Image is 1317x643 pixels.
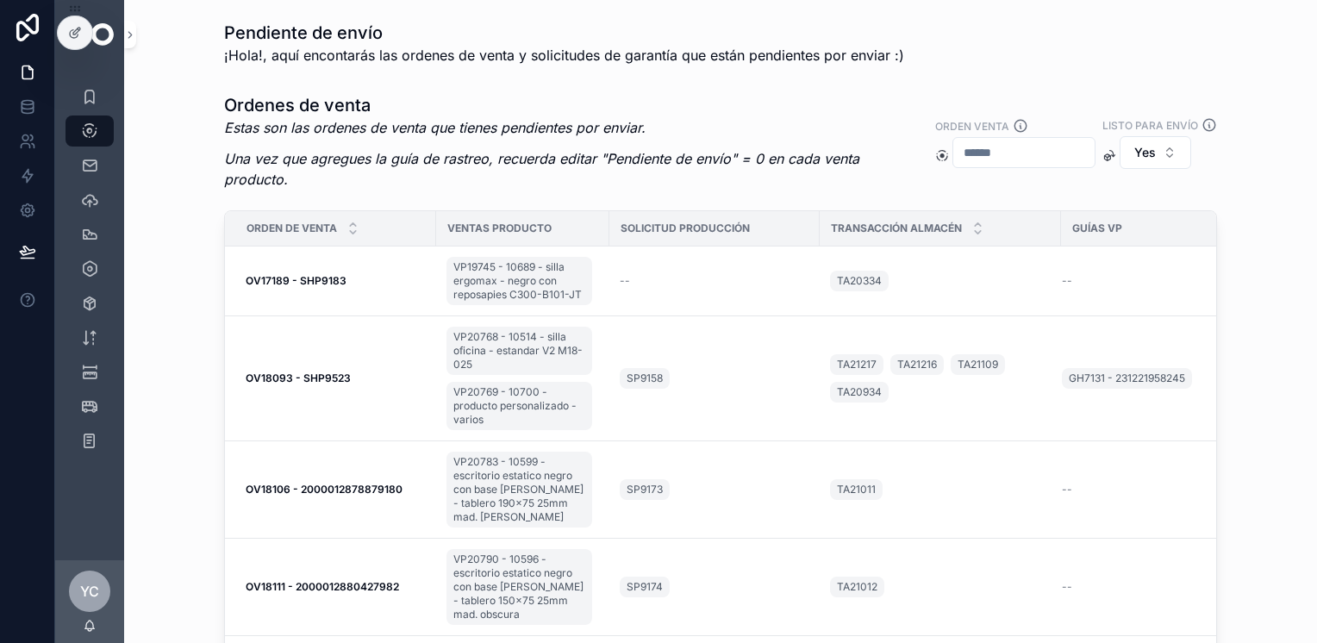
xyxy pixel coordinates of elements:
[627,371,663,385] span: SP9158
[1120,136,1191,169] button: Select Button
[830,577,884,597] a: TA21012
[1069,371,1185,385] span: GH7131 - 231221958245
[620,479,670,500] a: SP9173
[246,274,426,288] a: OV17189 - SHP9183
[224,150,859,188] em: Una vez que agregues la guía de rastreo, recuerda editar "Pendiente de envío" = 0 en cada venta p...
[246,580,426,594] a: OV18111 - 2000012880427982
[830,479,883,500] a: TA21011
[830,271,889,291] a: TA20334
[446,448,599,531] a: VP20783 - 10599 - escritorio estatico negro con base [PERSON_NAME] - tablero 190x75 25mm mad. [PE...
[830,351,1051,406] a: TA21217TA21216TA21109TA20934
[837,580,877,594] span: TA21012
[1062,274,1072,288] span: --
[1062,580,1072,594] span: --
[80,581,99,602] span: YC
[246,580,399,593] strong: OV18111 - 2000012880427982
[446,253,599,309] a: VP19745 - 10689 - silla ergomax - negro con reposapies C300-B101-JT
[246,371,426,385] a: OV18093 - SHP9523
[890,354,944,375] a: TA21216
[224,45,904,66] span: ¡Hola!, aquí encontarás las ordenes de venta y solicitudes de garantía que están pendientes por e...
[1134,144,1156,161] span: Yes
[620,274,809,288] a: --
[621,222,750,235] span: Solicitud producción
[446,327,592,375] a: VP20768 - 10514 - silla oficina - estandar V2 M18-025
[246,483,403,496] strong: OV18106 - 2000012878879180
[446,257,592,305] a: VP19745 - 10689 - silla ergomax - negro con reposapies C300-B101-JT
[446,546,599,628] a: VP20790 - 10596 - escritorio estatico negro con base [PERSON_NAME] - tablero 150x75 25mm mad. obs...
[830,382,889,403] a: TA20934
[958,358,998,371] span: TA21109
[246,483,426,496] a: OV18106 - 2000012878879180
[620,577,670,597] a: SP9174
[620,476,809,503] a: SP9173
[453,552,585,621] span: VP20790 - 10596 - escritorio estatico negro con base [PERSON_NAME] - tablero 150x75 25mm mad. obs...
[224,93,918,117] h1: Ordenes de venta
[620,365,809,392] a: SP9158
[224,119,646,136] em: Estas son las ordenes de venta que tienes pendientes por enviar.
[837,358,877,371] span: TA21217
[246,371,351,384] strong: OV18093 - SHP9523
[830,267,1051,295] a: TA20334
[627,483,663,496] span: SP9173
[837,385,882,399] span: TA20934
[1102,117,1198,133] label: Listo para envío
[830,354,883,375] a: TA21217
[620,368,670,389] a: SP9158
[1062,274,1208,288] a: --
[453,385,585,427] span: VP20769 - 10700 - producto personalizado - varios
[446,382,592,430] a: VP20769 - 10700 - producto personalizado - varios
[1072,222,1122,235] span: Guías vp
[224,21,904,45] h1: Pendiente de envío
[1062,580,1208,594] a: --
[620,573,809,601] a: SP9174
[246,274,346,287] strong: OV17189 - SHP9183
[620,274,630,288] span: --
[837,274,882,288] span: TA20334
[446,549,592,625] a: VP20790 - 10596 - escritorio estatico negro con base [PERSON_NAME] - tablero 150x75 25mm mad. obs...
[1062,483,1072,496] span: --
[831,222,962,235] span: Transacción almacén
[951,354,1005,375] a: TA21109
[1062,483,1208,496] a: --
[830,573,1051,601] a: TA21012
[446,452,592,528] a: VP20783 - 10599 - escritorio estatico negro con base [PERSON_NAME] - tablero 190x75 25mm mad. [PE...
[453,260,585,302] span: VP19745 - 10689 - silla ergomax - negro con reposapies C300-B101-JT
[897,358,937,371] span: TA21216
[447,222,552,235] span: Ventas producto
[453,455,585,524] span: VP20783 - 10599 - escritorio estatico negro con base [PERSON_NAME] - tablero 190x75 25mm mad. [PE...
[453,330,585,371] span: VP20768 - 10514 - silla oficina - estandar V2 M18-025
[627,580,663,594] span: SP9174
[837,483,876,496] span: TA21011
[247,222,337,235] span: Orden de venta
[935,118,1009,134] label: Orden venta
[55,69,124,479] div: scrollable content
[830,476,1051,503] a: TA21011
[446,323,599,434] a: VP20768 - 10514 - silla oficina - estandar V2 M18-025VP20769 - 10700 - producto personalizado - v...
[1062,365,1208,392] a: GH7131 - 231221958245
[1062,368,1192,389] a: GH7131 - 231221958245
